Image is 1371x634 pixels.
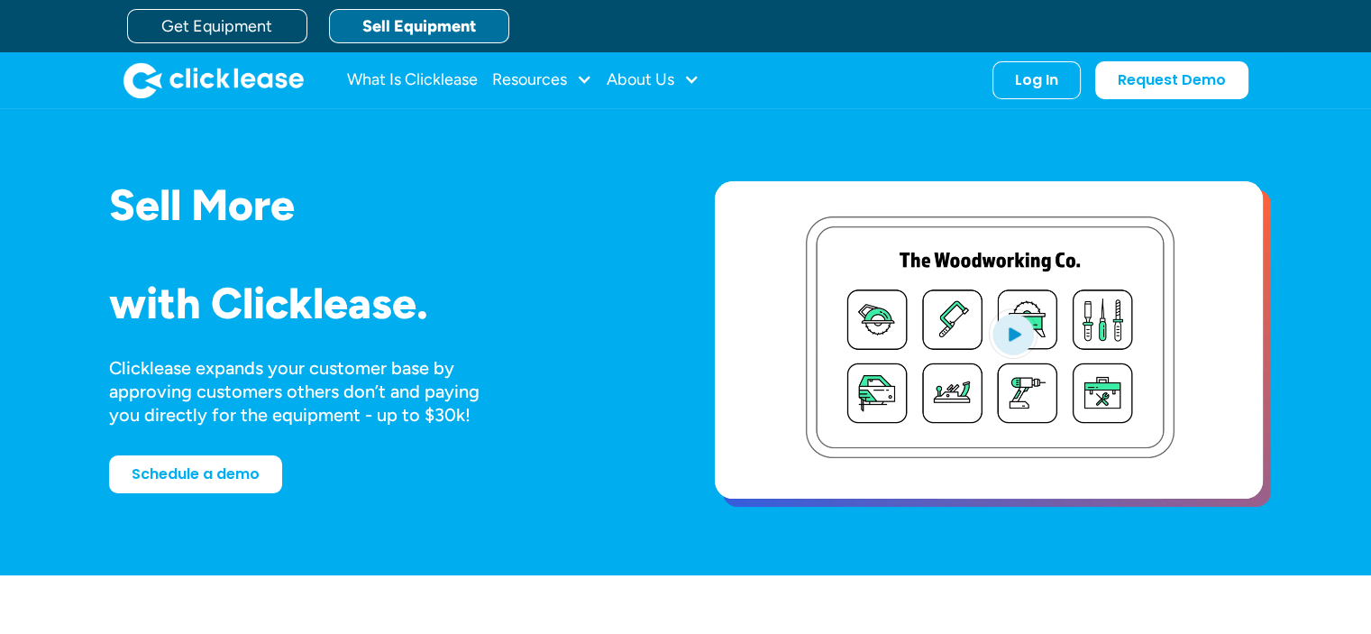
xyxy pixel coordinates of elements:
div: Clicklease expands your customer base by approving customers others don’t and paying you directly... [109,356,513,427]
a: open lightbox [715,181,1263,499]
a: Schedule a demo [109,455,282,493]
a: Get Equipment [127,9,307,43]
img: Clicklease logo [123,62,304,98]
a: home [123,62,304,98]
a: Request Demo [1095,61,1248,99]
h1: Sell More [109,181,657,229]
div: Resources [492,62,592,98]
img: Blue play button logo on a light blue circular background [989,308,1037,359]
a: What Is Clicklease [347,62,478,98]
a: Sell Equipment [329,9,509,43]
div: Log In [1015,71,1058,89]
div: About Us [607,62,699,98]
h1: with Clicklease. [109,280,657,327]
